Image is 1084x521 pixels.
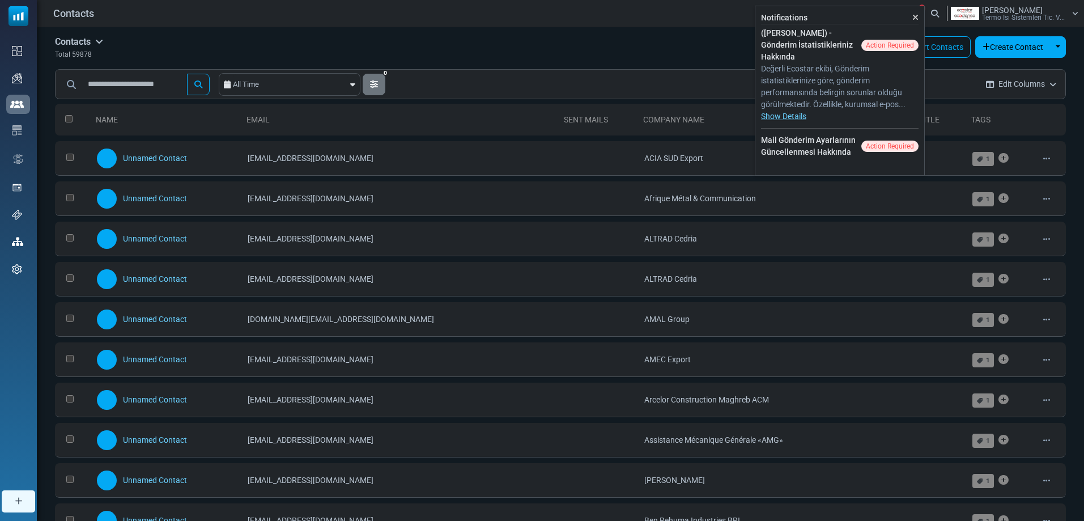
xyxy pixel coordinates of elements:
[363,74,385,95] button: 0
[242,342,559,377] td: [EMAIL_ADDRESS][DOMAIN_NAME]
[639,302,898,337] td: AMAL Group
[246,115,270,124] a: Email
[761,134,919,158] div: Mail Gönderim Ayarlarının Güncellenmesi Hakkında
[998,268,1009,290] a: Add Tag
[761,63,919,111] div: Değerli Ecostar ekibi, Gönderim istatistiklerinize göre, gönderim performansında belirgin sorunla...
[998,429,1009,451] a: Add Tag
[12,46,22,56] img: dashboard-icon.svg
[998,469,1009,492] a: Add Tag
[12,183,22,193] img: landing_pages.svg
[998,388,1009,411] a: Add Tag
[951,5,979,22] img: User Logo
[123,435,187,444] a: Unnamed Contact
[123,476,187,485] a: Unnamed Contact
[998,227,1009,250] a: Add Tag
[761,12,919,24] div: Notifications
[123,154,187,163] a: Unnamed Contact
[639,383,898,417] td: Arcelor Construction Maghreb ACM
[379,69,392,79] span: 0
[899,36,971,58] a: Export Contacts
[564,115,608,124] a: Sent Mails
[986,195,990,203] span: 1
[972,313,994,327] a: 1
[972,152,994,166] a: 1
[123,274,187,283] a: Unnamed Contact
[986,356,990,364] span: 1
[639,342,898,377] td: AMEC Export
[998,147,1009,170] a: Add Tag
[12,210,22,220] img: support-icon.svg
[242,302,559,337] td: [DOMAIN_NAME][EMAIL_ADDRESS][DOMAIN_NAME]
[972,393,994,408] a: 1
[975,36,1051,58] button: Create Contact
[986,276,990,283] span: 1
[986,396,990,404] span: 1
[53,6,94,21] span: Contacts
[861,40,919,51] div: Action Required
[761,27,919,63] div: ([PERSON_NAME]) - Gönderim İstatistikleriniz Hakkında
[972,192,994,206] a: 1
[242,141,559,176] td: [EMAIL_ADDRESS][DOMAIN_NAME]
[986,437,990,444] span: 1
[982,6,1043,14] span: [PERSON_NAME]
[242,423,559,458] td: [EMAIL_ADDRESS][DOMAIN_NAME]
[971,115,991,124] a: Tags
[242,262,559,296] td: [EMAIL_ADDRESS][DOMAIN_NAME]
[639,181,898,216] td: Afrique Métal & Communication
[972,474,994,488] a: 1
[12,153,24,166] img: workflow.svg
[977,69,1065,99] button: Edit Columns
[55,36,103,47] h5: Contacts
[12,264,22,274] img: settings-icon.svg
[123,315,187,324] a: Unnamed Contact
[12,73,22,83] img: campaigns-icon.png
[639,262,898,296] td: ALTRAD Cedria
[972,353,994,367] a: 1
[233,74,348,95] div: All Time
[761,112,806,121] a: Show Details
[242,181,559,216] td: [EMAIL_ADDRESS][DOMAIN_NAME]
[639,222,898,256] td: ALTRAD Cedria
[242,222,559,256] td: [EMAIL_ADDRESS][DOMAIN_NAME]
[951,5,1078,22] a: User Logo [PERSON_NAME] Termo Isı Sistemleri Tic. V...
[123,234,187,243] a: Unnamed Contact
[55,50,70,58] span: Total
[998,348,1009,371] a: Add Tag
[639,423,898,458] td: Assistance Mécanique Générale «AMG»
[982,14,1065,21] span: Termo Isı Sistemleri Tic. V...
[998,308,1009,331] a: Add Tag
[643,115,704,124] a: Company Name
[972,232,994,247] a: 1
[96,115,118,124] a: Name
[986,235,990,243] span: 1
[986,477,990,485] span: 1
[242,463,559,498] td: [EMAIL_ADDRESS][DOMAIN_NAME]
[643,115,704,124] span: translation missing: en.crm_contacts.form.list_header.company_name
[972,434,994,448] a: 1
[242,383,559,417] td: [EMAIL_ADDRESS][DOMAIN_NAME]
[123,395,187,404] a: Unnamed Contact
[12,125,22,135] img: email-templates-icon.svg
[123,194,187,203] a: Unnamed Contact
[72,50,92,58] span: 59878
[10,100,24,108] img: contacts-icon-active.svg
[998,187,1009,210] a: Add Tag
[986,155,990,163] span: 1
[919,5,925,12] span: 2
[986,316,990,324] span: 1
[639,463,898,498] td: [PERSON_NAME]
[123,355,187,364] a: Unnamed Contact
[861,141,919,152] div: Action Required
[639,141,898,176] td: ACIA SUD Export
[8,6,28,26] img: mailsoftly_icon_blue_white.svg
[972,273,994,287] a: 1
